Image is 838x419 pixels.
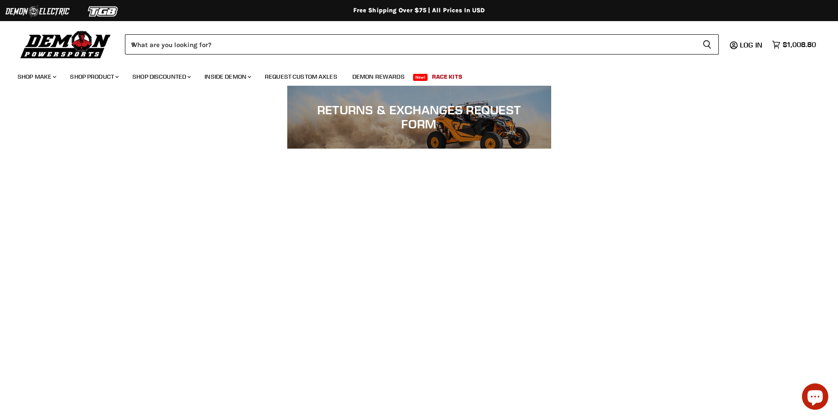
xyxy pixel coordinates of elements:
img: Demon Powersports [18,29,114,60]
a: $1,008.80 [768,38,820,51]
inbox-online-store-chat: Shopify online store chat [799,383,831,412]
ul: Main menu [11,64,814,86]
a: Shop Discounted [126,68,196,86]
a: Demon Rewards [346,68,411,86]
a: Shop Make [11,68,62,86]
span: Log in [740,40,762,49]
a: Request Custom Axles [258,68,344,86]
form: Product [125,34,719,55]
div: Free Shipping Over $75 | All Prices In USD [67,7,771,15]
button: Search [695,34,719,55]
h1: Returns & Exchanges Request Form [305,103,534,131]
a: Inside Demon [198,68,256,86]
img: TGB Logo 2 [70,3,136,20]
a: Race Kits [425,68,469,86]
a: Shop Product [63,68,124,86]
a: Log in [736,41,768,49]
input: When autocomplete results are available use up and down arrows to review and enter to select [125,34,695,55]
img: Demon Electric Logo 2 [4,3,70,20]
span: New! [413,74,428,81]
span: $1,008.80 [783,40,816,49]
